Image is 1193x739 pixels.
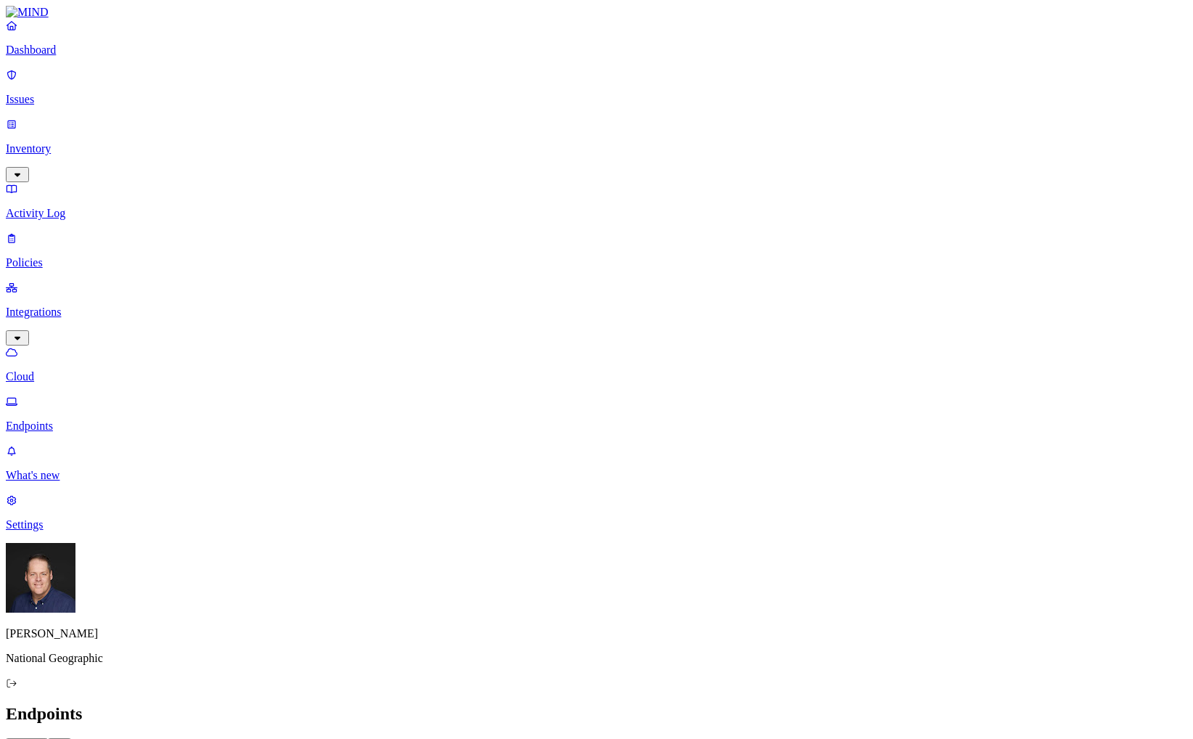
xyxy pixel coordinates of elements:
[6,444,1187,482] a: What's new
[6,543,75,613] img: Mark DeCarlo
[6,118,1187,180] a: Inventory
[6,6,1187,19] a: MIND
[6,704,1187,724] h2: Endpoints
[6,142,1187,155] p: Inventory
[6,370,1187,383] p: Cloud
[6,44,1187,57] p: Dashboard
[6,627,1187,640] p: [PERSON_NAME]
[6,93,1187,106] p: Issues
[6,494,1187,531] a: Settings
[6,256,1187,269] p: Policies
[6,182,1187,220] a: Activity Log
[6,306,1187,319] p: Integrations
[6,68,1187,106] a: Issues
[6,469,1187,482] p: What's new
[6,346,1187,383] a: Cloud
[6,281,1187,343] a: Integrations
[6,207,1187,220] p: Activity Log
[6,518,1187,531] p: Settings
[6,420,1187,433] p: Endpoints
[6,19,1187,57] a: Dashboard
[6,6,49,19] img: MIND
[6,232,1187,269] a: Policies
[6,652,1187,665] p: National Geographic
[6,395,1187,433] a: Endpoints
